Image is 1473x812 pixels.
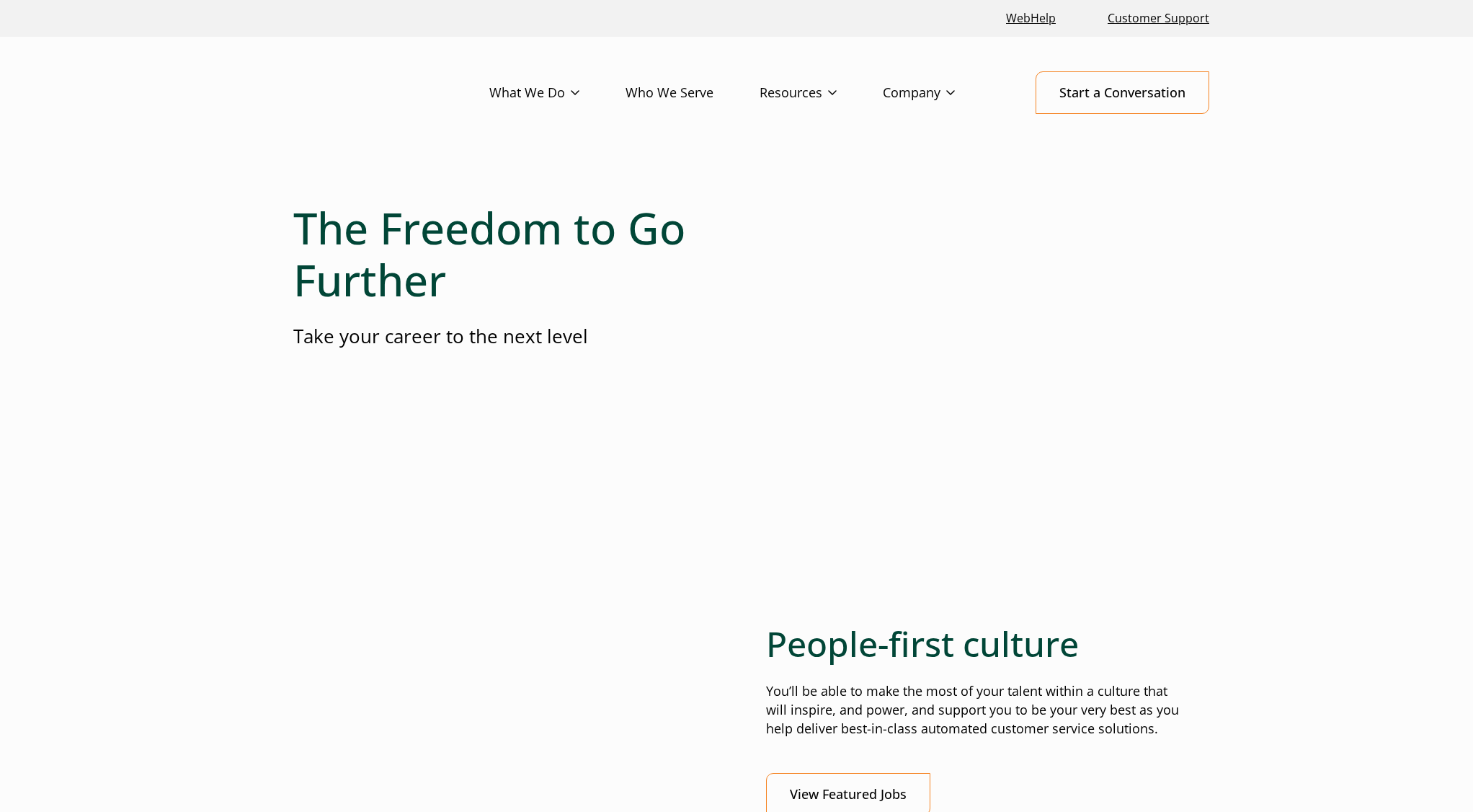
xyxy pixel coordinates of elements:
[1000,3,1062,34] a: Link opens in a new window
[264,76,489,110] a: Link to homepage of Intradiem
[760,72,883,114] a: Resources
[264,76,398,110] img: Intradiem
[766,623,1180,665] h2: People-first culture
[1102,3,1215,34] a: Customer Support
[293,323,736,350] p: Take your career to the next level
[766,682,1180,738] p: You’ll be able to make the most of your talent within a culture that will inspire, and power, and...
[883,72,1001,114] a: Company
[489,72,626,114] a: What We Do
[626,72,760,114] a: Who We Serve
[1036,71,1209,114] a: Start a Conversation
[293,202,736,306] h1: The Freedom to Go Further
